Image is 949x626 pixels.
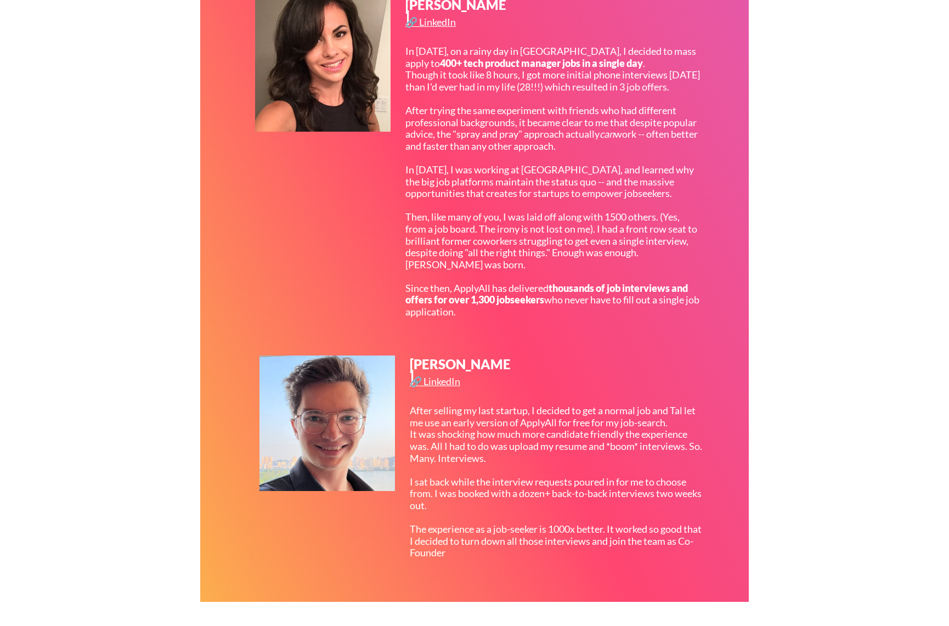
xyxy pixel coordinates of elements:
strong: thousands of job interviews and offers for over 1,300 jobseekers [405,282,690,306]
div: [PERSON_NAME] [410,358,512,384]
a: 🔗 LinkedIn [405,17,459,31]
a: 🔗 LinkedIn [410,376,463,390]
div: 🔗 LinkedIn [410,376,463,386]
em: can [600,128,614,140]
div: After selling my last startup, I decided to get a normal job and Tal let me use an early version ... [410,405,704,559]
div: 🔗 LinkedIn [405,17,459,27]
div: In [DATE], on a rainy day in [GEOGRAPHIC_DATA], I decided to mass apply to . Though it took like ... [405,46,700,318]
strong: 400+ tech product manager jobs in a single day [440,57,643,69]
